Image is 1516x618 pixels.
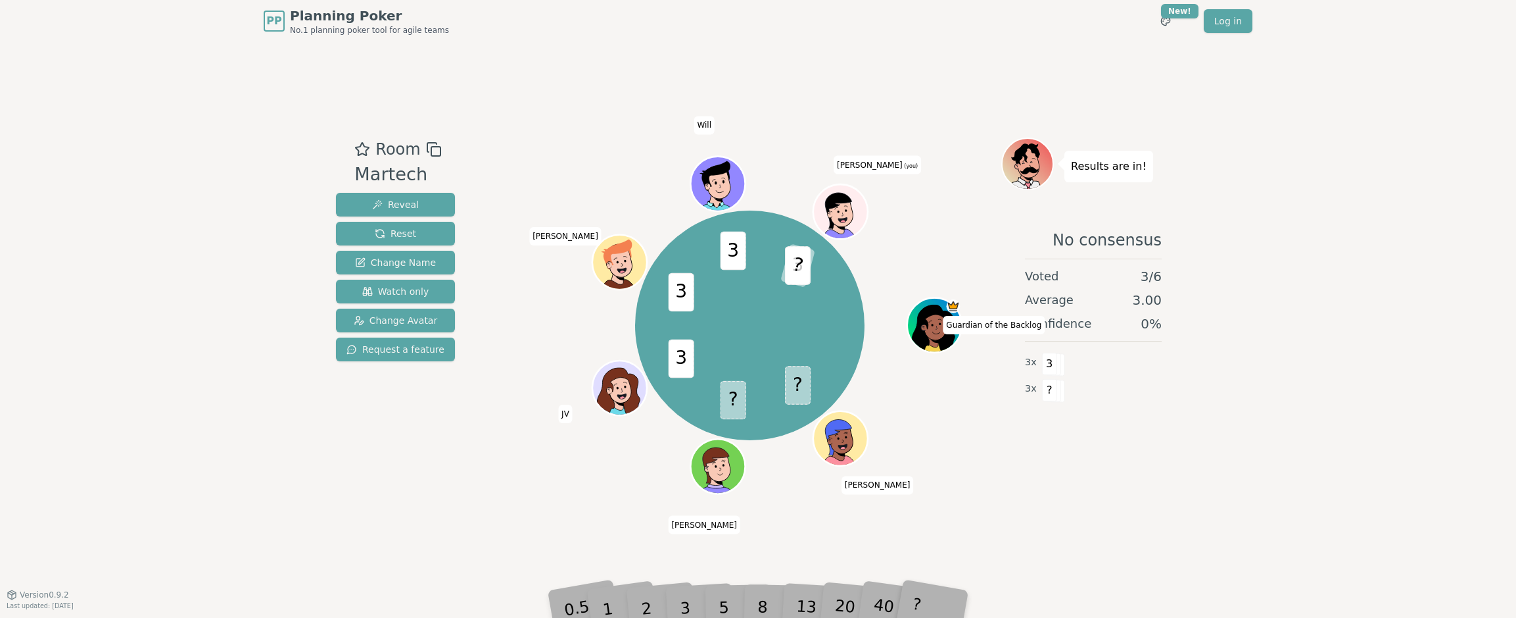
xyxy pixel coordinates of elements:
[336,338,455,361] button: Request a feature
[375,227,416,240] span: Reset
[20,590,69,600] span: Version 0.9.2
[1053,230,1162,251] span: No consensus
[375,138,420,161] span: Room
[1042,379,1057,401] span: ?
[7,590,69,600] button: Version0.9.2
[1071,157,1147,176] p: Results are in!
[1141,315,1162,333] span: 0 %
[946,299,960,313] span: Guardian of the Backlog is the host
[1132,291,1162,309] span: 3.00
[372,198,419,211] span: Reveal
[720,381,746,420] span: ?
[354,314,438,327] span: Change Avatar
[1141,267,1162,286] span: 3 / 6
[1025,382,1037,396] span: 3 x
[1025,315,1091,333] span: Confidence
[558,405,573,423] span: Click to change your name
[785,366,811,405] span: ?
[336,280,455,303] button: Watch only
[1161,4,1198,18] div: New!
[1025,267,1059,286] span: Voted
[336,222,455,245] button: Reset
[336,309,455,332] button: Change Avatar
[668,516,740,534] span: Click to change your name
[1042,353,1057,375] span: 3
[1025,355,1037,370] span: 3 x
[7,602,74,609] span: Last updated: [DATE]
[815,186,866,238] button: Click to change your avatar
[720,232,746,270] span: 3
[668,340,694,378] span: 3
[290,7,449,25] span: Planning Poker
[1204,9,1252,33] a: Log in
[780,244,815,288] span: ?
[841,476,914,495] span: Click to change your name
[336,193,455,217] button: Reveal
[362,285,429,298] span: Watch only
[336,251,455,274] button: Change Name
[943,316,1045,334] span: Click to change your name
[903,163,918,169] span: (you)
[1025,291,1074,309] span: Average
[834,156,921,174] span: Click to change your name
[264,7,449,36] a: PPPlanning PokerNo.1 planning poker tool for agile teams
[1154,9,1177,33] button: New!
[694,116,715,135] span: Click to change your name
[668,273,694,312] span: 3
[290,25,449,36] span: No.1 planning poker tool for agile teams
[354,138,370,161] button: Add as favourite
[346,343,444,356] span: Request a feature
[529,227,602,245] span: Click to change your name
[354,161,441,188] div: Martech
[266,13,281,29] span: PP
[355,256,436,269] span: Change Name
